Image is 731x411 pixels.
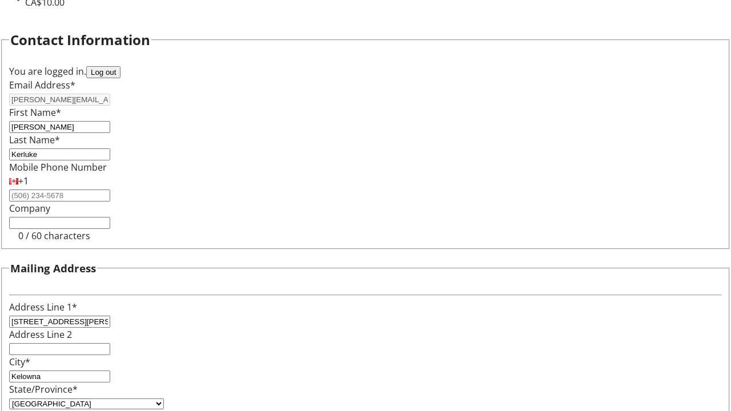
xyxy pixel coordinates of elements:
[18,229,90,242] tr-character-limit: 0 / 60 characters
[9,134,60,146] label: Last Name*
[9,356,30,368] label: City*
[9,301,77,313] label: Address Line 1*
[9,328,72,341] label: Address Line 2
[10,30,150,50] h2: Contact Information
[9,383,78,396] label: State/Province*
[9,79,75,91] label: Email Address*
[9,106,61,119] label: First Name*
[9,161,107,174] label: Mobile Phone Number
[9,190,110,202] input: (506) 234-5678
[9,202,50,215] label: Company
[86,66,121,78] button: Log out
[9,370,110,382] input: City
[9,316,110,328] input: Address
[10,260,96,276] h3: Mailing Address
[9,65,722,78] div: You are logged in.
